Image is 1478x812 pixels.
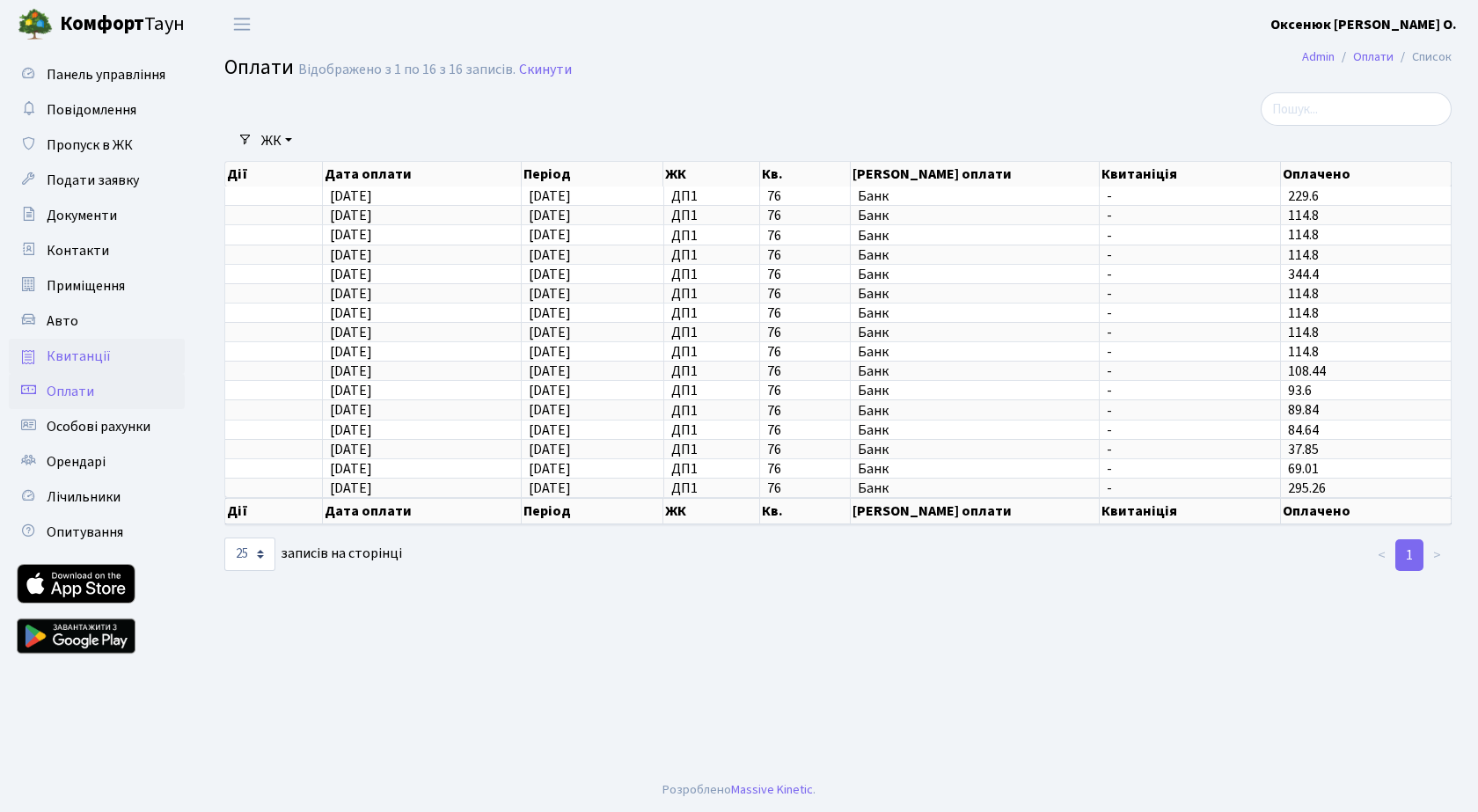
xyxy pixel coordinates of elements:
[529,459,571,479] span: [DATE]
[224,538,402,571] label: записів на сторінці
[671,306,753,320] span: ДП1
[529,284,571,304] span: [DATE]
[9,92,185,128] a: Повідомлення
[662,780,816,800] div: Розроблено .
[858,267,1092,282] span: Банк
[671,481,753,495] span: ДП1
[1107,462,1273,476] span: -
[671,267,753,282] span: ДП1
[522,498,663,524] th: Період
[858,229,1092,243] span: Банк
[9,128,185,163] a: Пропуск в ЖК
[1107,267,1273,282] span: -
[671,189,753,203] span: ДП1
[1395,539,1423,571] a: 1
[330,401,372,421] span: [DATE]
[663,162,760,187] th: ЖК
[9,268,185,304] a: Приміщення
[858,208,1092,223] span: Банк
[220,10,264,39] button: Переключити навігацію
[1288,284,1319,304] span: 114.8
[1288,421,1319,440] span: 84.64
[47,311,78,331] span: Авто
[330,381,372,400] span: [DATE]
[9,198,185,233] a: Документи
[224,52,294,83] span: Оплати
[767,384,842,398] span: 76
[9,304,185,339] a: Авто
[767,326,842,340] span: 76
[330,265,372,284] span: [DATE]
[9,163,185,198] a: Подати заявку
[47,206,117,225] span: Документи
[671,404,753,418] span: ДП1
[1107,364,1273,378] span: -
[858,384,1092,398] span: Банк
[767,229,842,243] span: 76
[1288,440,1319,459] span: 37.85
[18,7,53,42] img: logo.png
[529,479,571,498] span: [DATE]
[47,135,133,155] span: Пропуск в ЖК
[1107,208,1273,223] span: -
[671,326,753,340] span: ДП1
[529,304,571,323] span: [DATE]
[1100,498,1281,524] th: Квитаніція
[671,423,753,437] span: ДП1
[330,206,372,225] span: [DATE]
[671,364,753,378] span: ДП1
[330,342,372,362] span: [DATE]
[254,126,299,156] a: ЖК
[1288,304,1319,323] span: 114.8
[671,443,753,457] span: ДП1
[1288,265,1319,284] span: 344.4
[225,498,323,524] th: Дії
[9,233,185,268] a: Контакти
[1107,229,1273,243] span: -
[1107,443,1273,457] span: -
[9,444,185,479] a: Орендарі
[47,65,165,84] span: Панель управління
[1107,404,1273,418] span: -
[671,229,753,243] span: ДП1
[1107,189,1273,203] span: -
[1288,342,1319,362] span: 114.8
[1107,481,1273,495] span: -
[298,62,516,78] div: Відображено з 1 по 16 з 16 записів.
[47,171,139,190] span: Подати заявку
[47,452,106,472] span: Орендарі
[9,479,185,515] a: Лічильники
[529,323,571,342] span: [DATE]
[663,498,760,524] th: ЖК
[60,10,144,38] b: Комфорт
[858,248,1092,262] span: Банк
[47,276,125,296] span: Приміщення
[47,347,111,366] span: Квитанції
[1288,323,1319,342] span: 114.8
[851,162,1100,187] th: [PERSON_NAME] оплати
[760,498,850,524] th: Кв.
[9,57,185,92] a: Панель управління
[858,364,1092,378] span: Банк
[1107,384,1273,398] span: -
[858,287,1092,301] span: Банк
[858,462,1092,476] span: Банк
[1281,162,1452,187] th: Оплачено
[767,462,842,476] span: 76
[47,100,136,120] span: Повідомлення
[529,401,571,421] span: [DATE]
[47,241,109,260] span: Контакти
[9,339,185,374] a: Квитанції
[224,538,275,571] select: записів на сторінці
[1281,498,1452,524] th: Оплачено
[858,443,1092,457] span: Банк
[330,459,372,479] span: [DATE]
[858,326,1092,340] span: Банк
[330,226,372,245] span: [DATE]
[529,421,571,440] span: [DATE]
[767,189,842,203] span: 76
[529,440,571,459] span: [DATE]
[671,287,753,301] span: ДП1
[323,498,522,524] th: Дата оплати
[1261,92,1452,126] input: Пошук...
